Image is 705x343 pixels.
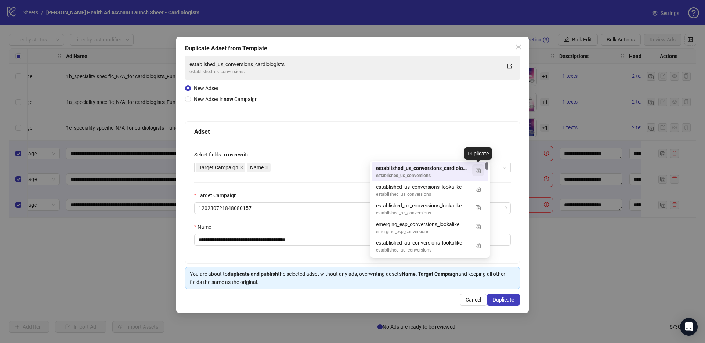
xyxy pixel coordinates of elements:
[472,220,484,232] button: Duplicate
[402,271,458,277] strong: Name, Target Campaign
[476,224,481,229] img: Duplicate
[487,294,520,306] button: Duplicate
[476,205,481,210] img: Duplicate
[372,237,488,256] div: established_au_conversions_lookalike
[194,234,511,246] input: Name
[194,96,258,102] span: New Adset in Campaign
[376,239,469,247] div: established_au_conversions_lookalike
[372,162,488,181] div: established_us_conversions_cardiologists
[507,64,512,69] span: export
[460,294,487,306] button: Cancel
[190,270,515,286] div: You are about to the selected adset without any ads, overwriting adset's and keeping all other fi...
[472,164,484,176] button: Duplicate
[265,166,269,169] span: close
[476,168,481,173] img: Duplicate
[376,202,469,210] div: established_nz_conversions_lookalike
[376,172,469,179] div: established_us_conversions
[376,247,469,254] div: established_au_conversions
[376,210,469,217] div: established_nz_conversions
[464,147,492,160] div: Duplicate
[376,191,469,198] div: established_us_conversions
[189,68,501,75] div: established_us_conversions
[513,41,524,53] button: Close
[466,297,481,303] span: Cancel
[680,318,698,336] div: Open Intercom Messenger
[372,181,488,200] div: established_us_conversions_lookalike
[199,163,238,171] span: Target Campaign
[199,203,506,214] span: 120230721848080157
[194,223,216,231] label: Name
[472,183,484,195] button: Duplicate
[240,166,243,169] span: close
[228,271,278,277] strong: duplicate and publish
[250,163,264,171] span: Name
[224,96,233,102] strong: new
[196,163,245,172] span: Target Campaign
[189,60,501,68] div: established_us_conversions_cardiologists
[194,191,242,199] label: Target Campaign
[376,164,469,172] div: established_us_conversions_cardiologists
[376,183,469,191] div: established_us_conversions_lookalike
[372,219,488,237] div: emerging_esp_conversions_lookalike
[376,228,469,235] div: emerging_esp_conversions
[247,163,271,172] span: Name
[185,44,520,53] div: Duplicate Adset from Template
[476,243,481,248] img: Duplicate
[516,44,521,50] span: close
[194,85,218,91] span: New Adset
[372,256,488,274] div: emerging_nd_conversions_lookalike
[376,220,469,228] div: emerging_esp_conversions_lookalike
[476,187,481,192] img: Duplicate
[472,202,484,213] button: Duplicate
[372,200,488,219] div: established_nz_conversions_lookalike
[493,297,514,303] span: Duplicate
[194,151,254,159] label: Select fields to overwrite
[472,239,484,250] button: Duplicate
[194,127,511,136] div: Adset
